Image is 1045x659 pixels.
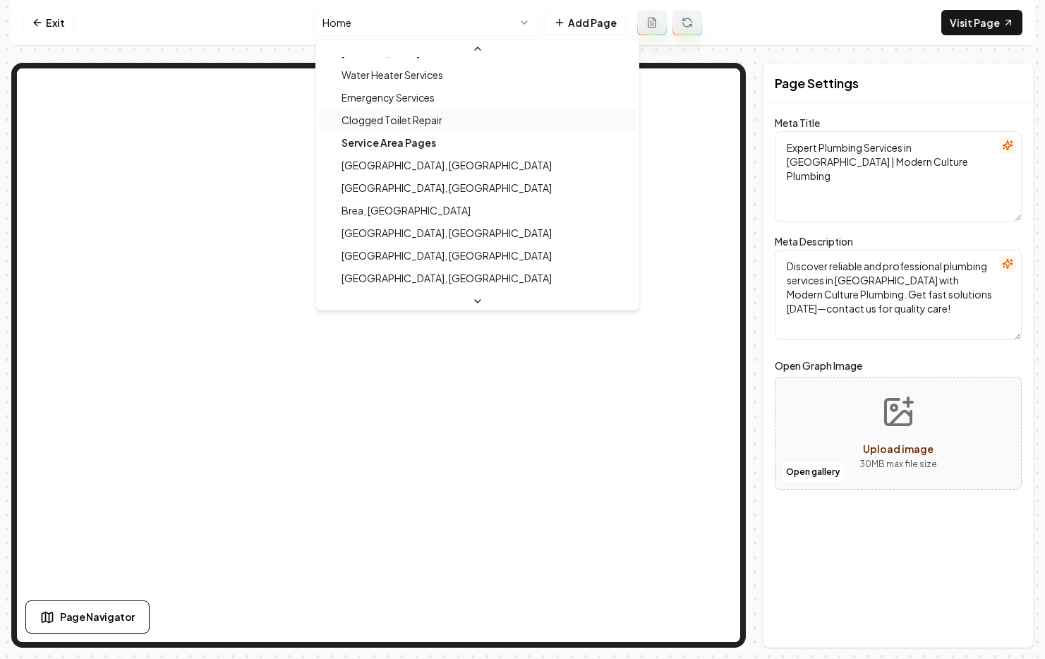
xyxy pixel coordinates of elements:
[319,131,636,154] div: Service Area Pages
[342,181,552,195] span: [GEOGRAPHIC_DATA], [GEOGRAPHIC_DATA]
[342,113,442,127] span: Clogged Toilet Repair
[342,226,552,240] span: [GEOGRAPHIC_DATA], [GEOGRAPHIC_DATA]
[342,68,443,82] span: Water Heater Services
[342,271,552,285] span: [GEOGRAPHIC_DATA], [GEOGRAPHIC_DATA]
[342,90,435,104] span: Emergency Services
[342,158,552,172] span: [GEOGRAPHIC_DATA], [GEOGRAPHIC_DATA]
[342,203,471,217] span: Brea, [GEOGRAPHIC_DATA]
[342,248,552,262] span: [GEOGRAPHIC_DATA], [GEOGRAPHIC_DATA]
